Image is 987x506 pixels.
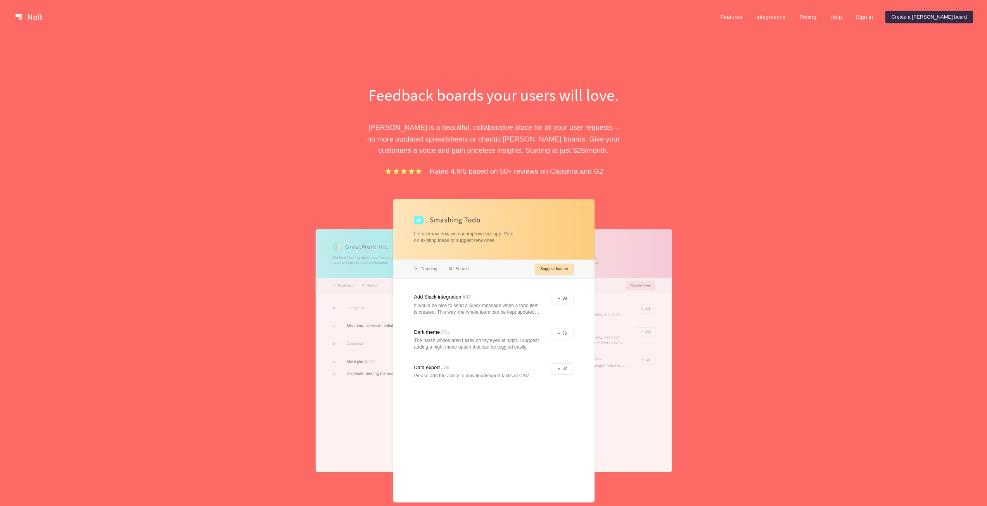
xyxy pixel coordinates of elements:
[793,11,823,23] a: Pricing
[824,11,848,23] a: Help
[885,11,973,23] a: Create a [PERSON_NAME] board
[714,11,748,23] a: Features
[360,122,627,156] p: [PERSON_NAME] is a beautiful, collaborative place for all your user requests – no more outdated s...
[360,84,627,106] h1: Feedback boards your users will love.
[750,11,792,23] a: Integrations
[384,167,423,176] img: stars.b067e34983.png
[850,11,879,23] a: Sign in
[430,166,603,177] p: Rated 4.9/5 based on 50+ reviews on Capterra and G2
